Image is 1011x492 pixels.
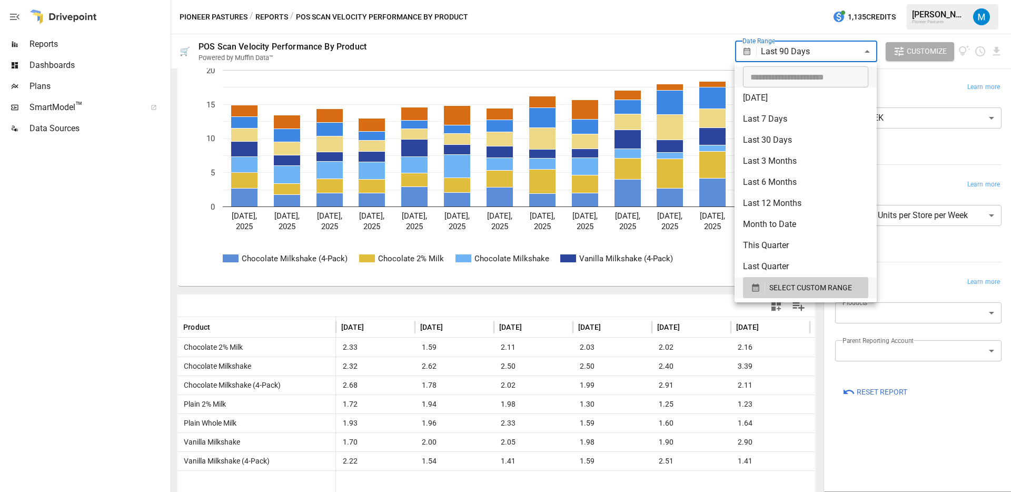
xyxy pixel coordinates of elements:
li: Last 3 Months [735,151,877,172]
li: Last 6 Months [735,172,877,193]
li: Last Quarter [735,256,877,277]
button: SELECT CUSTOM RANGE [743,277,868,298]
li: This Quarter [735,235,877,256]
li: [DATE] [735,87,877,109]
li: Last 12 Months [735,193,877,214]
span: SELECT CUSTOM RANGE [769,281,852,294]
li: Month to Date [735,214,877,235]
li: Last 30 Days [735,130,877,151]
li: Last 7 Days [735,109,877,130]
